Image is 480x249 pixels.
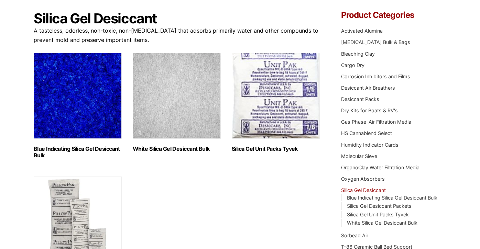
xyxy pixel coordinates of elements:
[341,73,410,79] a: Corrosion Inhibitors and Films
[34,146,122,159] h2: Blue Indicating Silica Gel Desiccant Bulk
[341,39,410,45] a: [MEDICAL_DATA] Bulk & Bags
[341,165,419,170] a: OrganoClay Water Filtration Media
[341,142,399,148] a: Humidity Indicator Cards
[347,212,409,217] a: Silica Gel Unit Packs Tyvek
[341,85,395,91] a: Desiccant Air Breathers
[341,176,385,182] a: Oxygen Absorbers
[133,53,221,152] a: Visit product category White Silica Gel Desiccant Bulk
[133,53,221,139] img: White Silica Gel Desiccant Bulk
[232,53,320,139] img: Silica Gel Unit Packs Tyvek
[347,220,417,226] a: White Silica Gel Desiccant Bulk
[341,107,398,113] a: Dry Kits for Boats & RV's
[341,62,364,68] a: Cargo Dry
[341,153,377,159] a: Molecular Sieve
[341,11,446,19] h4: Product Categories
[232,146,320,152] h2: Silica Gel Unit Packs Tyvek
[341,119,411,125] a: Gas Phase-Air Filtration Media
[34,53,122,159] a: Visit product category Blue Indicating Silica Gel Desiccant Bulk
[347,195,437,201] a: Blue Indicating Silica Gel Desiccant Bulk
[341,130,392,136] a: HS Cannablend Select
[341,28,383,34] a: Activated Alumina
[347,203,412,209] a: Silica Gel Desiccant Packets
[341,96,379,102] a: Desiccant Packs
[341,187,386,193] a: Silica Gel Desiccant
[341,51,375,57] a: Bleaching Clay
[232,53,320,152] a: Visit product category Silica Gel Unit Packs Tyvek
[341,233,368,238] a: Sorbead Air
[34,11,320,26] h1: Silica Gel Desiccant
[34,53,122,139] img: Blue Indicating Silica Gel Desiccant Bulk
[34,26,320,45] p: A tasteless, odorless, non-toxic, non-[MEDICAL_DATA] that adsorbs primarily water and other compo...
[133,146,221,152] h2: White Silica Gel Desiccant Bulk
